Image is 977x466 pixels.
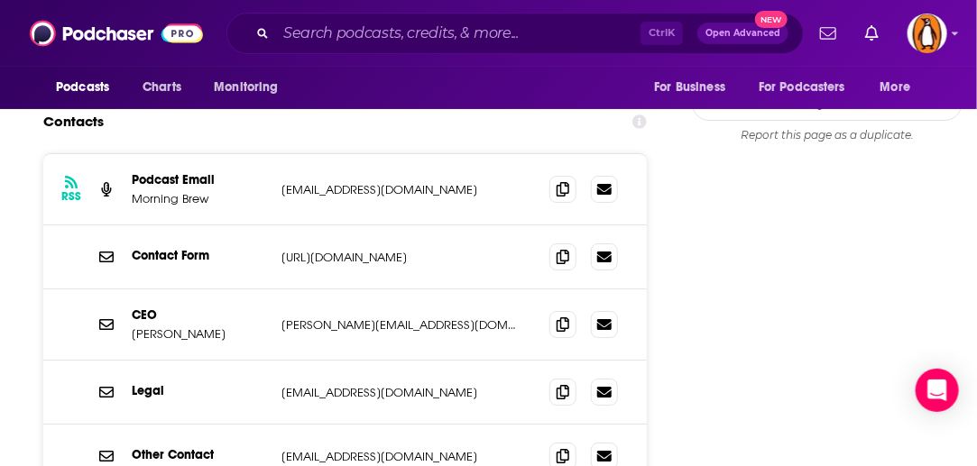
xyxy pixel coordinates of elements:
p: Podcast Email [132,172,267,187]
p: [EMAIL_ADDRESS][DOMAIN_NAME] [281,182,521,197]
button: open menu [747,70,871,105]
a: Show notifications dropdown [858,18,886,49]
button: open menu [43,70,133,105]
img: Podchaser - Follow, Share and Rate Podcasts [30,16,203,50]
p: CEO [132,307,267,323]
h2: Contacts [43,105,104,139]
p: Legal [132,383,267,398]
p: [URL][DOMAIN_NAME] [281,250,521,265]
p: Other Contact [132,447,267,462]
h3: RSS [61,189,81,204]
span: For Podcasters [759,75,845,100]
span: For Business [654,75,725,100]
p: [EMAIL_ADDRESS][DOMAIN_NAME] [281,449,521,464]
span: Open Advanced [705,29,780,38]
button: Open AdvancedNew [697,23,788,44]
span: Podcasts [56,75,109,100]
button: open menu [868,70,934,105]
input: Search podcasts, credits, & more... [276,19,641,48]
span: Monitoring [214,75,278,100]
span: New [755,11,788,28]
span: Charts [143,75,181,100]
a: Show notifications dropdown [813,18,843,49]
p: [PERSON_NAME] [132,326,267,342]
span: Logged in as penguin_portfolio [908,14,947,53]
p: [EMAIL_ADDRESS][DOMAIN_NAME] [281,385,521,400]
p: Contact Form [132,248,267,263]
p: Morning Brew [132,191,267,206]
div: Report this page as a duplicate. [692,128,963,142]
img: User Profile [908,14,947,53]
span: Ctrl K [641,22,683,45]
button: Show profile menu [908,14,947,53]
div: Search podcasts, credits, & more... [226,13,804,54]
button: open menu [641,70,748,105]
button: open menu [201,70,301,105]
span: More [880,75,911,100]
p: [PERSON_NAME][EMAIL_ADDRESS][DOMAIN_NAME] [281,317,521,333]
div: Open Intercom Messenger [916,369,959,412]
a: Charts [131,70,192,105]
